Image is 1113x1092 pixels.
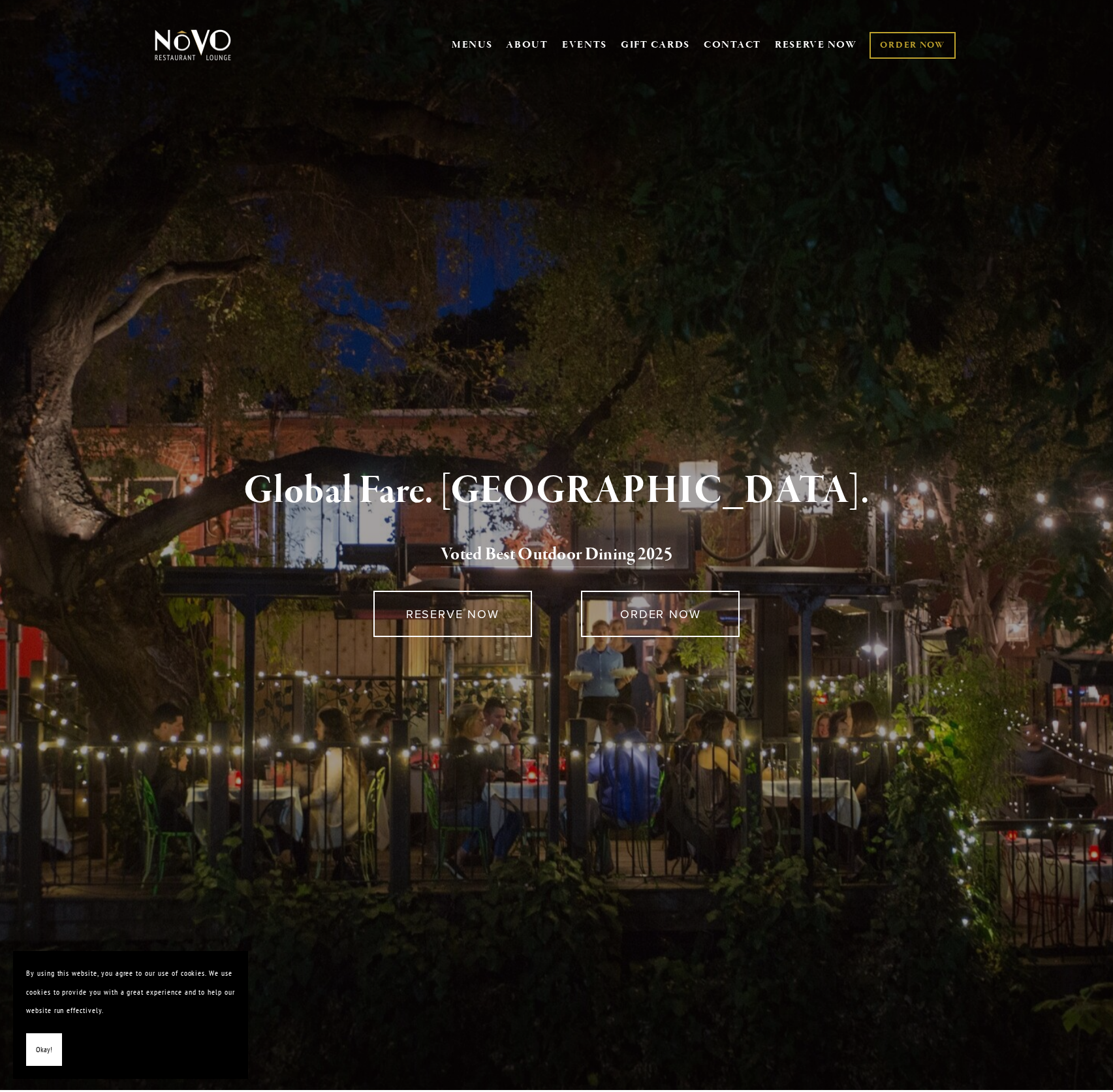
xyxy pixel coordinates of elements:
a: Voted Best Outdoor Dining 202 [441,543,664,568]
section: Cookie banner [13,951,248,1079]
a: ABOUT [506,39,548,52]
a: CONTACT [704,33,761,57]
strong: Global Fare. [GEOGRAPHIC_DATA]. [243,466,870,516]
span: Okay! [36,1040,52,1059]
h2: 5 [176,541,937,569]
a: RESERVE NOW [775,33,857,57]
p: By using this website, you agree to our use of cookies. We use cookies to provide you with a grea... [26,964,235,1020]
a: EVENTS [562,39,607,52]
a: RESERVE NOW [373,591,532,637]
img: Novo Restaurant &amp; Lounge [152,29,234,61]
a: GIFT CARDS [621,33,690,57]
a: MENUS [452,39,493,52]
button: Okay! [26,1033,62,1067]
a: ORDER NOW [870,32,955,59]
a: ORDER NOW [581,591,740,637]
